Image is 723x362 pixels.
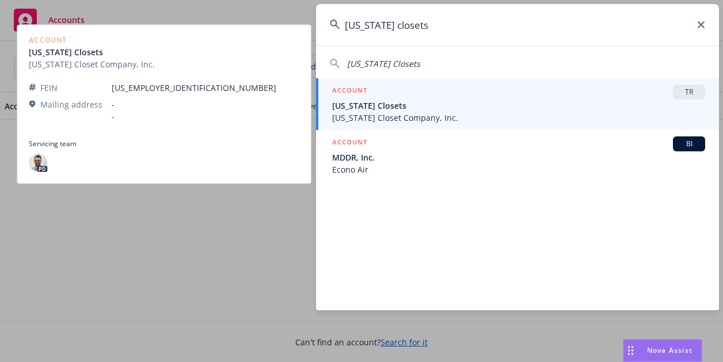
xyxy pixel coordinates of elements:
[332,163,705,176] span: Econo Air
[623,339,702,362] button: Nova Assist
[332,136,367,150] h5: ACCOUNT
[647,345,692,355] span: Nova Assist
[332,85,367,98] h5: ACCOUNT
[332,151,705,163] span: MDDR, Inc.
[347,58,420,69] span: [US_STATE] Closets
[332,112,705,124] span: [US_STATE] Closet Company, Inc.
[332,100,705,112] span: [US_STATE] Closets
[316,4,719,45] input: Search...
[678,87,701,97] span: TR
[623,340,638,361] div: Drag to move
[316,78,719,130] a: ACCOUNTTR[US_STATE] Closets[US_STATE] Closet Company, Inc.
[316,130,719,182] a: ACCOUNTBIMDDR, Inc.Econo Air
[678,139,701,149] span: BI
